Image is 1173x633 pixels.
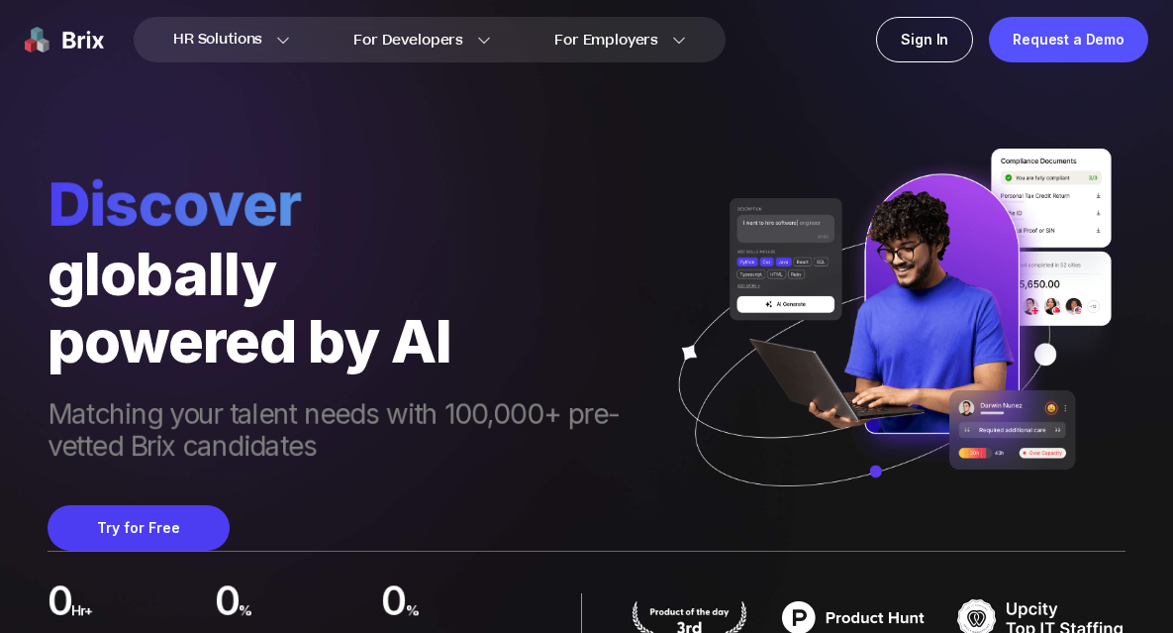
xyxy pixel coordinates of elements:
[989,17,1148,62] a: Request a Demo
[876,17,973,62] a: Sign In
[653,149,1125,528] img: ai generate
[381,583,405,626] span: 0
[173,24,262,55] span: HR Solutions
[48,168,653,240] span: Discover
[48,398,653,466] span: Matching your talent needs with 100,000+ pre-vetted Brix candidates
[48,307,653,374] div: powered by AI
[353,30,463,51] span: For Developers
[48,505,230,551] button: Try for Free
[48,240,653,307] div: globally
[554,30,658,51] span: For Employers
[215,583,239,626] span: 0
[48,583,71,626] span: 0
